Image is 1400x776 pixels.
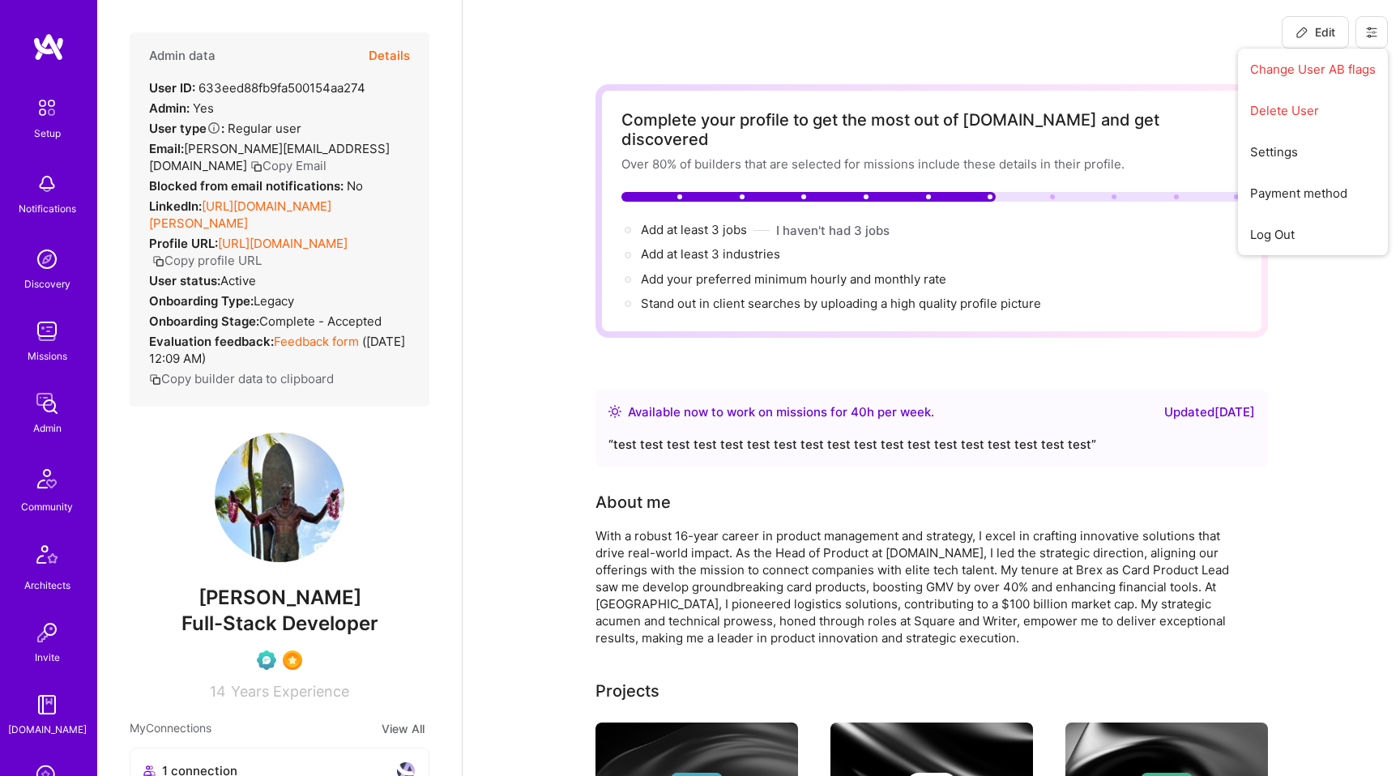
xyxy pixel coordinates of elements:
div: Complete your profile to get the most out of [DOMAIN_NAME] and get discovered [621,110,1242,149]
div: Architects [24,577,70,594]
i: icon Copy [250,160,262,173]
div: Setup [34,125,61,142]
div: Stand out in client searches by uploading a high quality profile picture [641,295,1041,312]
span: Edit [1295,24,1335,41]
button: Copy profile URL [152,252,262,269]
strong: Email: [149,141,184,156]
span: [PERSON_NAME] [130,586,429,610]
div: Over 80% of builders that are selected for missions include these details in their profile. [621,156,1242,173]
button: Settings [1238,131,1388,173]
strong: User ID: [149,80,195,96]
div: Community [21,498,73,515]
i: icon Copy [149,373,161,386]
a: [URL][DOMAIN_NAME][PERSON_NAME] [149,198,331,231]
strong: Onboarding Type: [149,293,254,309]
div: Available now to work on missions for h per week . [628,403,934,422]
span: [PERSON_NAME][EMAIL_ADDRESS][DOMAIN_NAME] [149,141,390,173]
span: Full-Stack Developer [181,612,378,635]
div: Regular user [149,120,301,137]
div: Invite [35,649,60,666]
button: View All [377,719,429,738]
img: logo [32,32,65,62]
img: Availability [608,405,621,418]
img: SelectionTeam [283,650,302,670]
strong: Profile URL: [149,236,218,251]
button: Copy Email [250,157,327,174]
img: discovery [31,243,63,275]
button: Details [369,32,410,79]
img: bell [31,168,63,200]
div: Admin [33,420,62,437]
button: Change User AB flags [1238,49,1388,90]
span: legacy [254,293,294,309]
div: [DOMAIN_NAME] [8,721,87,738]
img: Architects [28,538,66,577]
div: Projects [595,679,659,703]
span: 14 [210,683,226,700]
strong: LinkedIn: [149,198,202,214]
i: Help [207,121,221,135]
img: Invite [31,616,63,649]
div: With a robust 16-year career in product management and strategy, I excel in crafting innovative s... [595,527,1244,646]
button: Delete User [1238,90,1388,131]
div: Notifications [19,200,76,217]
img: User Avatar [215,433,344,562]
span: Add your preferred minimum hourly and monthly rate [641,271,946,287]
button: Edit [1282,16,1349,49]
div: “ test test test test test test test test test test test test test test test test test test ” [608,435,1255,454]
div: Updated [DATE] [1164,403,1255,422]
div: Discovery [24,275,70,292]
strong: User status: [149,273,220,288]
strong: Onboarding Stage: [149,313,259,329]
button: Log Out [1238,214,1388,255]
div: ( [DATE] 12:09 AM ) [149,333,410,367]
img: teamwork [31,315,63,347]
img: setup [30,91,64,125]
button: Payment method [1238,173,1388,214]
h4: Admin data [149,49,216,63]
span: 40 [851,404,867,420]
div: Missions [28,347,67,365]
span: Years Experience [231,683,349,700]
span: Add at least 3 industries [641,246,780,262]
strong: User type : [149,121,224,136]
img: Community [28,459,66,498]
a: Feedback form [274,334,359,349]
span: Complete - Accepted [259,313,382,329]
strong: Admin: [149,100,190,116]
div: No [149,177,363,194]
div: About me [595,490,671,514]
a: [URL][DOMAIN_NAME] [218,236,348,251]
div: 633eed88fb9fa500154aa274 [149,79,365,96]
img: admin teamwork [31,387,63,420]
div: Yes [149,100,214,117]
img: Evaluation Call Pending [257,650,276,670]
strong: Evaluation feedback: [149,334,274,349]
i: icon Copy [152,255,164,267]
button: Copy builder data to clipboard [149,370,334,387]
span: My Connections [130,719,211,738]
span: Add at least 3 jobs [641,222,747,237]
button: I haven't had 3 jobs [776,222,890,239]
span: Active [220,273,256,288]
strong: Blocked from email notifications: [149,178,347,194]
img: guide book [31,689,63,721]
